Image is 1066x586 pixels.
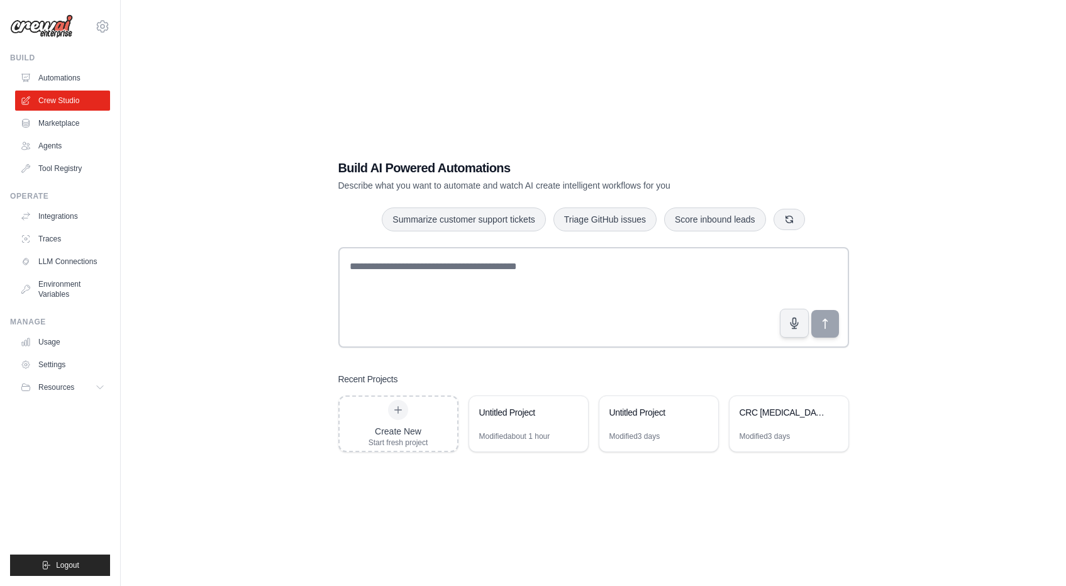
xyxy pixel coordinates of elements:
[740,431,791,441] div: Modified 3 days
[15,113,110,133] a: Marketplace
[10,317,110,327] div: Manage
[553,207,657,231] button: Triage GitHub issues
[338,373,398,385] h3: Recent Projects
[382,207,545,231] button: Summarize customer support tickets
[10,191,110,201] div: Operate
[15,252,110,272] a: LLM Connections
[15,274,110,304] a: Environment Variables
[15,136,110,156] a: Agents
[15,332,110,352] a: Usage
[369,425,428,438] div: Create New
[780,309,809,338] button: Click to speak your automation idea
[10,14,73,38] img: Logo
[10,555,110,576] button: Logout
[10,53,110,63] div: Build
[38,382,74,392] span: Resources
[56,560,79,570] span: Logout
[369,438,428,448] div: Start fresh project
[664,207,766,231] button: Score inbound leads
[15,377,110,397] button: Resources
[609,406,696,419] div: Untitled Project
[479,406,565,419] div: Untitled Project
[15,68,110,88] a: Automations
[15,91,110,111] a: Crew Studio
[774,209,805,230] button: Get new suggestions
[15,355,110,375] a: Settings
[479,431,550,441] div: Modified about 1 hour
[15,206,110,226] a: Integrations
[15,158,110,179] a: Tool Registry
[740,406,826,419] div: CRC [MEDICAL_DATA] Automation
[15,229,110,249] a: Traces
[338,179,761,192] p: Describe what you want to automate and watch AI create intelligent workflows for you
[609,431,660,441] div: Modified 3 days
[338,159,761,177] h1: Build AI Powered Automations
